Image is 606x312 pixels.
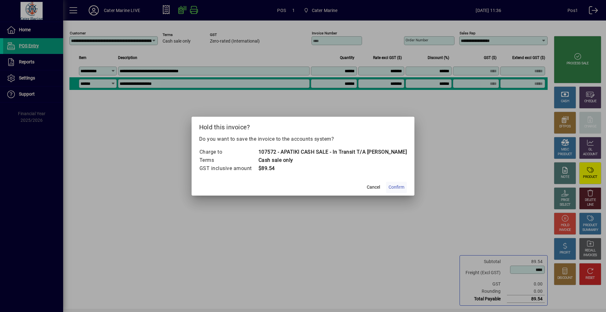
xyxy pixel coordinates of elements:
td: Terms [199,156,258,164]
span: Cancel [367,184,380,191]
p: Do you want to save the invoice to the accounts system? [199,135,407,143]
h2: Hold this invoice? [192,117,415,135]
button: Cancel [363,182,383,193]
span: Confirm [389,184,404,191]
td: Cash sale only [258,156,407,164]
button: Confirm [386,182,407,193]
td: GST inclusive amount [199,164,258,173]
td: $89.54 [258,164,407,173]
td: Charge to [199,148,258,156]
td: 107572 - APATIKI CASH SALE - In Transit T/A [PERSON_NAME] [258,148,407,156]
